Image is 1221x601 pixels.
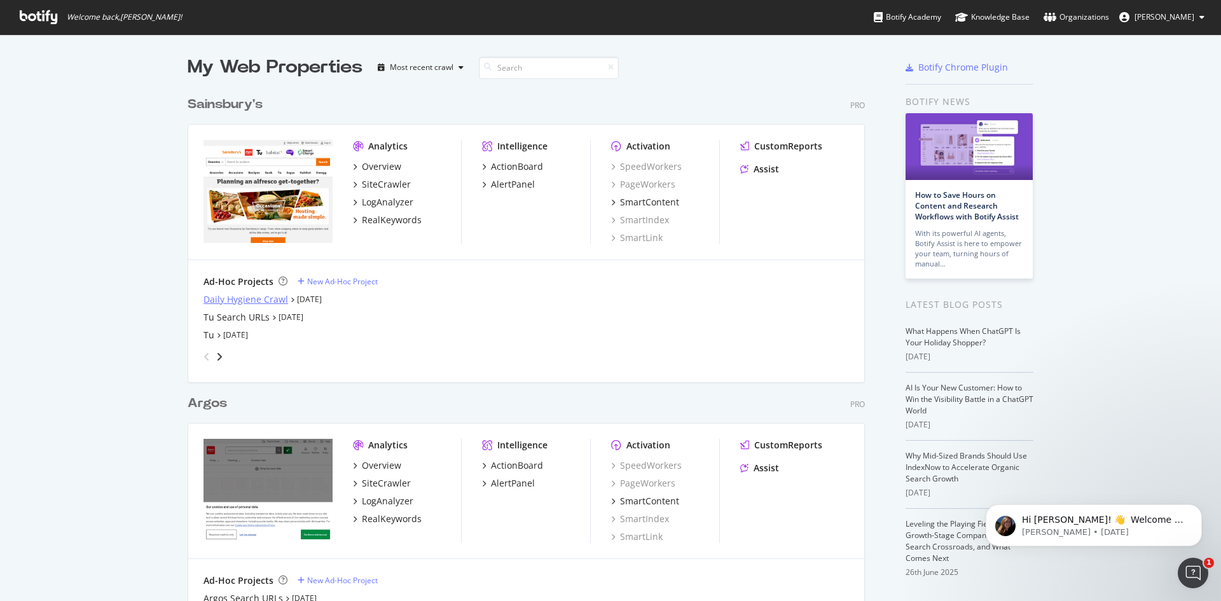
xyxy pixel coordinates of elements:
div: [DATE] [906,351,1033,363]
a: AlertPanel [482,477,535,490]
div: Sainsbury's [188,95,263,114]
a: Botify Chrome Plugin [906,61,1008,74]
a: SmartLink [611,231,663,244]
div: Intelligence [497,140,548,153]
div: [DATE] [906,419,1033,431]
div: Analytics [368,439,408,452]
a: AI Is Your New Customer: How to Win the Visibility Battle in a ChatGPT World [906,382,1033,416]
a: Sainsbury's [188,95,268,114]
div: SmartContent [620,495,679,508]
div: ActionBoard [491,160,543,173]
div: My Web Properties [188,55,362,80]
div: SmartContent [620,196,679,209]
img: www.argos.co.uk [203,439,333,542]
a: RealKeywords [353,513,422,525]
div: With its powerful AI agents, Botify Assist is here to empower your team, turning hours of manual… [915,228,1023,269]
div: CustomReports [754,140,822,153]
a: SmartIndex [611,214,669,226]
a: CustomReports [740,140,822,153]
img: *.sainsburys.co.uk/ [203,140,333,243]
a: Tu [203,329,214,342]
a: ActionBoard [482,459,543,472]
span: Rowan Collins [1135,11,1194,22]
a: PageWorkers [611,477,675,490]
a: SmartContent [611,495,679,508]
a: AlertPanel [482,178,535,191]
div: RealKeywords [362,214,422,226]
div: Organizations [1044,11,1109,24]
a: LogAnalyzer [353,196,413,209]
a: Leveling the Playing Field: Why Growth-Stage Companies Are at a Search Crossroads, and What Comes... [906,518,1026,563]
a: LogAnalyzer [353,495,413,508]
div: Argos [188,394,227,413]
img: How to Save Hours on Content and Research Workflows with Botify Assist [906,113,1033,180]
div: Activation [626,140,670,153]
div: RealKeywords [362,513,422,525]
a: SmartLink [611,530,663,543]
a: Tu Search URLs [203,311,270,324]
div: CustomReports [754,439,822,452]
a: Daily Hygiene Crawl [203,293,288,306]
button: [PERSON_NAME] [1109,7,1215,27]
a: [DATE] [223,329,248,340]
div: SiteCrawler [362,477,411,490]
a: Overview [353,459,401,472]
div: Latest Blog Posts [906,298,1033,312]
div: New Ad-Hoc Project [307,276,378,287]
div: Intelligence [497,439,548,452]
a: Why Mid-Sized Brands Should Use IndexNow to Accelerate Organic Search Growth [906,450,1027,484]
a: New Ad-Hoc Project [298,575,378,586]
div: SiteCrawler [362,178,411,191]
a: CustomReports [740,439,822,452]
a: PageWorkers [611,178,675,191]
div: Botify news [906,95,1033,109]
div: [DATE] [906,487,1033,499]
iframe: Intercom live chat [1178,558,1208,588]
div: Assist [754,462,779,474]
div: New Ad-Hoc Project [307,575,378,586]
a: New Ad-Hoc Project [298,276,378,287]
a: [DATE] [297,294,322,305]
div: angle-right [215,350,224,363]
span: 1 [1204,558,1214,568]
a: SmartContent [611,196,679,209]
a: SpeedWorkers [611,459,682,472]
div: Most recent crawl [390,64,453,71]
div: ActionBoard [491,459,543,472]
a: Assist [740,163,779,176]
a: How to Save Hours on Content and Research Workflows with Botify Assist [915,190,1019,222]
span: Welcome back, [PERSON_NAME] ! [67,12,182,22]
a: SiteCrawler [353,477,411,490]
div: LogAnalyzer [362,196,413,209]
a: Overview [353,160,401,173]
div: Botify Academy [874,11,941,24]
div: LogAnalyzer [362,495,413,508]
a: SiteCrawler [353,178,411,191]
div: Assist [754,163,779,176]
iframe: Intercom notifications message [967,478,1221,567]
input: Search [479,57,619,79]
div: Botify Chrome Plugin [918,61,1008,74]
div: Pro [850,100,865,111]
a: RealKeywords [353,214,422,226]
div: Pro [850,399,865,410]
button: Most recent crawl [373,57,469,78]
div: AlertPanel [491,178,535,191]
a: SmartIndex [611,513,669,525]
a: SpeedWorkers [611,160,682,173]
a: [DATE] [279,312,303,322]
div: Overview [362,459,401,472]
